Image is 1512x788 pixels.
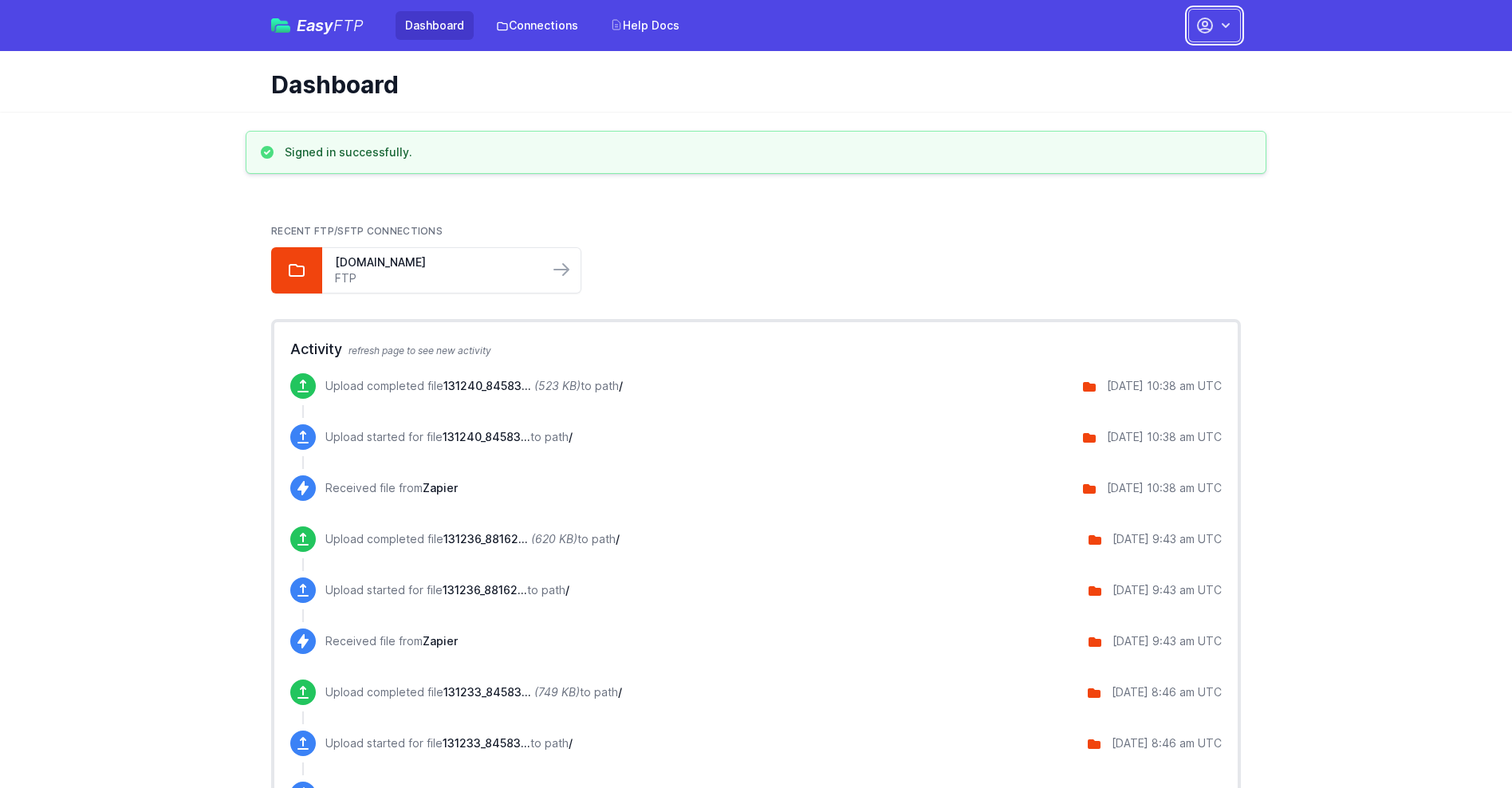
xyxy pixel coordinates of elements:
span: / [569,430,573,443]
span: 131240_8458323460436_100824947_9-2-2025.zip [443,379,531,392]
div: [DATE] 8:46 am UTC [1112,684,1222,700]
h2: Activity [290,338,1222,361]
span: 131240_8458323460436_100824947_9-2-2025.zip [443,430,530,443]
p: Upload started for file to path [325,429,573,445]
p: Received file from [325,633,458,649]
div: [DATE] 8:46 am UTC [1112,735,1222,751]
i: (620 KB) [531,532,577,546]
p: Upload completed file to path [325,684,622,700]
span: / [569,736,573,750]
p: Upload completed file to path [325,378,623,394]
div: [DATE] 10:38 am UTC [1107,378,1222,394]
p: Upload completed file to path [325,531,620,547]
div: [DATE] 9:43 am UTC [1112,531,1222,547]
span: Zapier [423,634,458,648]
a: Dashboard [396,11,474,40]
span: / [618,685,622,699]
span: / [616,532,620,546]
h3: Signed in successfully. [285,144,412,160]
iframe: Drift Widget Chat Controller [1432,708,1493,769]
a: Help Docs [600,11,689,40]
span: 131236_8816215490900_100824641_9-2-2025.zip [443,532,528,546]
img: easyftp_logo.png [271,18,290,33]
span: refresh page to see new activity [348,345,491,357]
span: FTP [333,16,364,35]
span: / [619,379,623,392]
div: [DATE] 9:43 am UTC [1112,633,1222,649]
div: [DATE] 9:43 am UTC [1112,582,1222,598]
span: 131236_8816215490900_100824641_9-2-2025.zip [443,583,527,597]
div: [DATE] 10:38 am UTC [1107,480,1222,496]
span: / [565,583,569,597]
p: Upload started for file to path [325,735,573,751]
span: 131233_8458322805076_100824473_9-2-2025.zip [443,685,531,699]
a: FTP [335,270,536,286]
span: Zapier [423,481,458,494]
span: Easy [297,18,364,33]
p: Upload started for file to path [325,582,569,598]
h2: Recent FTP/SFTP Connections [271,225,1241,238]
p: Received file from [325,480,458,496]
h1: Dashboard [271,70,1228,99]
div: [DATE] 10:38 am UTC [1107,429,1222,445]
a: EasyFTP [271,18,364,33]
span: 131233_8458322805076_100824473_9-2-2025.zip [443,736,530,750]
i: (523 KB) [534,379,581,392]
a: Connections [486,11,588,40]
a: [DOMAIN_NAME] [335,254,536,270]
i: (749 KB) [534,685,580,699]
